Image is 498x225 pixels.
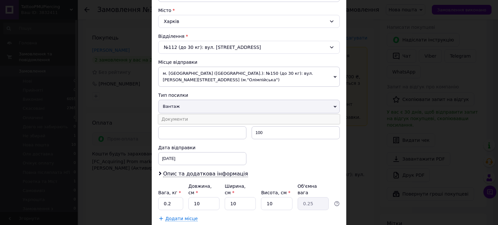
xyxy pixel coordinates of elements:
[158,67,340,87] span: м. [GEOGRAPHIC_DATA] ([GEOGRAPHIC_DATA].): №150 (до 30 кг): вул. [PERSON_NAME][STREET_ADDRESS] (м...
[158,41,340,54] div: №112 (до 30 кг): вул. [STREET_ADDRESS]
[188,184,212,195] label: Довжина, см
[158,15,340,28] div: Харків
[298,183,329,196] div: Об'ємна вага
[158,7,340,14] div: Місто
[158,93,188,98] span: Тип посилки
[158,100,340,113] span: Вантаж
[158,60,197,65] span: Місце відправки
[163,171,248,177] span: Опис та додаткова інформація
[158,190,181,195] label: Вага, кг
[158,114,340,124] li: Документи
[158,33,340,39] div: Відділення
[158,144,246,151] div: Дата відправки
[225,184,245,195] label: Ширина, см
[261,190,290,195] label: Висота, см
[165,216,198,221] span: Додати місце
